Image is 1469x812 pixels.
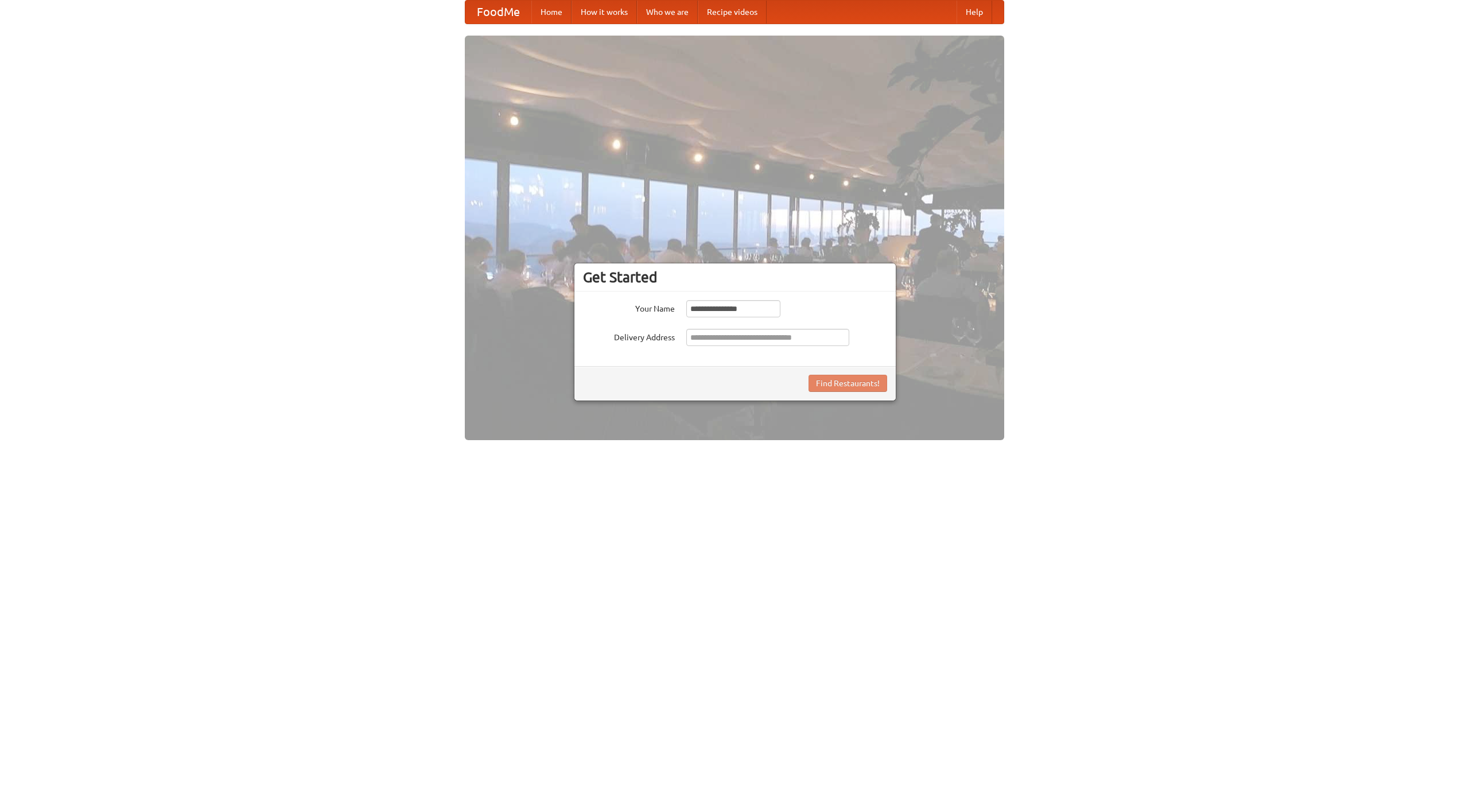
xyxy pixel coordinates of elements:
a: Help [957,1,992,24]
a: Recipe videos [698,1,767,24]
label: Delivery Address [583,329,675,343]
h3: Get Started [583,269,887,286]
a: Who we are [637,1,698,24]
a: Home [531,1,572,24]
button: Find Restaurants! [809,375,887,392]
a: FoodMe [465,1,531,24]
a: How it works [572,1,637,24]
label: Your Name [583,300,675,314]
